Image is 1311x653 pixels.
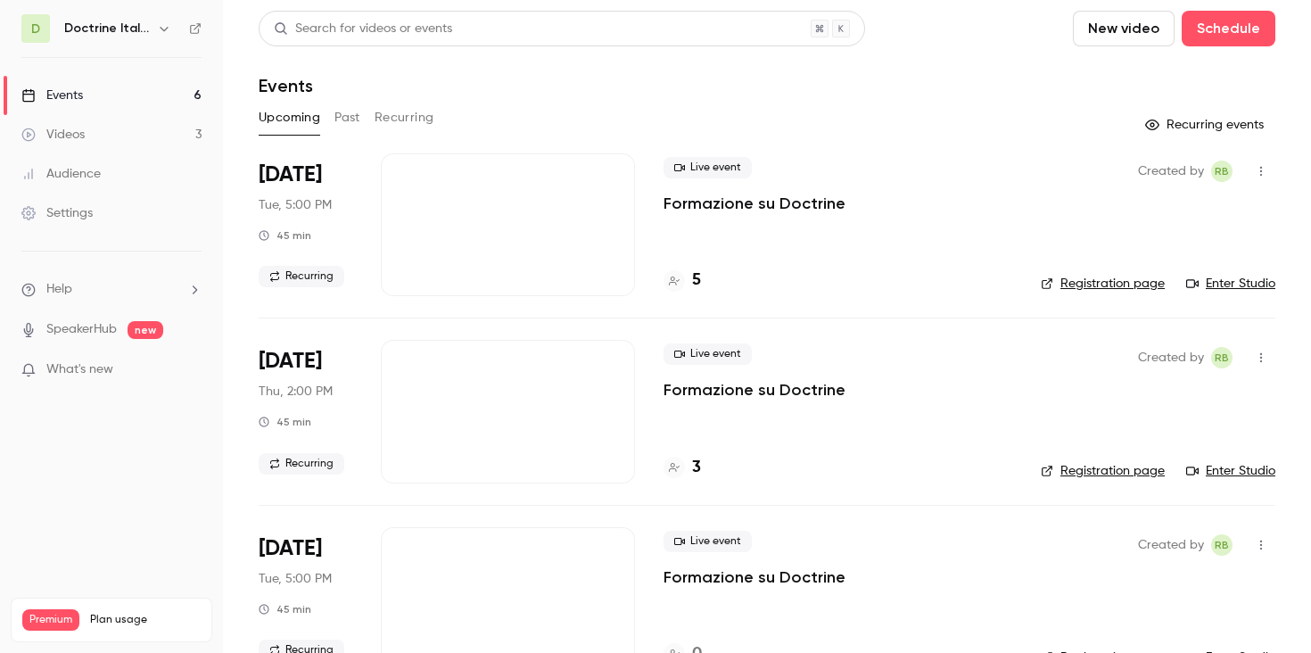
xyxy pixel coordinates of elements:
[664,379,845,401] a: Formazione su Doctrine
[259,266,344,287] span: Recurring
[46,360,113,379] span: What's new
[664,343,752,365] span: Live event
[1215,161,1229,182] span: RB
[1211,161,1233,182] span: Romain Ballereau
[274,20,452,38] div: Search for videos or events
[1211,534,1233,556] span: Romain Ballereau
[1186,275,1275,293] a: Enter Studio
[259,228,311,243] div: 45 min
[128,321,163,339] span: new
[1041,275,1165,293] a: Registration page
[692,456,701,480] h4: 3
[21,126,85,144] div: Videos
[334,103,360,132] button: Past
[1211,347,1233,368] span: Romain Ballereau
[692,269,701,293] h4: 5
[1186,462,1275,480] a: Enter Studio
[1215,347,1229,368] span: RB
[46,280,72,299] span: Help
[259,153,352,296] div: Sep 23 Tue, 5:00 PM (Europe/Paris)
[259,347,322,376] span: [DATE]
[31,20,40,38] span: D
[259,453,344,475] span: Recurring
[1138,347,1204,368] span: Created by
[259,103,320,132] button: Upcoming
[664,157,752,178] span: Live event
[21,204,93,222] div: Settings
[664,566,845,588] a: Formazione su Doctrine
[259,75,313,96] h1: Events
[259,196,332,214] span: Tue, 5:00 PM
[259,161,322,189] span: [DATE]
[1073,11,1175,46] button: New video
[259,534,322,563] span: [DATE]
[259,415,311,429] div: 45 min
[259,383,333,401] span: Thu, 2:00 PM
[375,103,434,132] button: Recurring
[259,570,332,588] span: Tue, 5:00 PM
[21,87,83,104] div: Events
[259,602,311,616] div: 45 min
[259,340,352,483] div: Sep 25 Thu, 2:00 PM (Europe/Paris)
[21,280,202,299] li: help-dropdown-opener
[180,362,202,378] iframe: Noticeable Trigger
[1138,534,1204,556] span: Created by
[64,20,150,37] h6: Doctrine Italia Formation Avocat
[1182,11,1275,46] button: Schedule
[90,613,201,627] span: Plan usage
[1215,534,1229,556] span: RB
[21,165,101,183] div: Audience
[1137,111,1275,139] button: Recurring events
[664,531,752,552] span: Live event
[22,609,79,631] span: Premium
[664,456,701,480] a: 3
[1138,161,1204,182] span: Created by
[1041,462,1165,480] a: Registration page
[664,193,845,214] a: Formazione su Doctrine
[46,320,117,339] a: SpeakerHub
[664,269,701,293] a: 5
